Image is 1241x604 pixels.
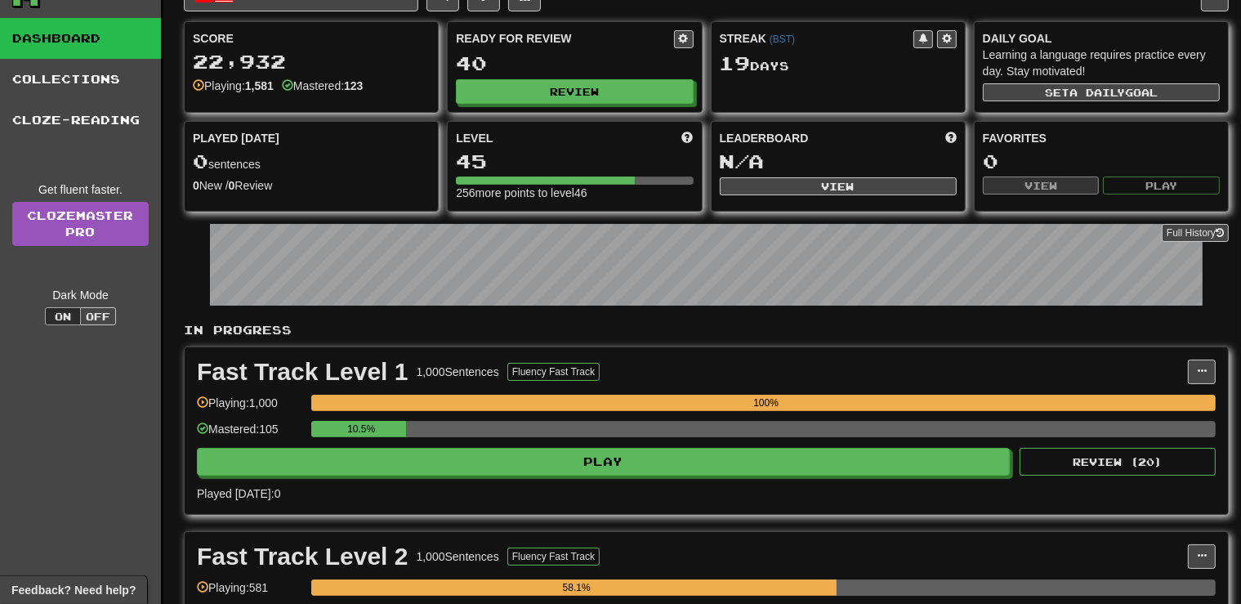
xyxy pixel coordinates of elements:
[80,307,116,325] button: Off
[184,322,1229,338] p: In Progress
[1103,177,1220,195] button: Play
[720,150,765,172] span: N/A
[983,83,1220,101] button: Seta dailygoal
[282,78,364,94] div: Mastered:
[197,544,408,569] div: Fast Track Level 2
[193,177,430,194] div: New / Review
[456,79,693,104] button: Review
[456,30,673,47] div: Ready for Review
[45,307,81,325] button: On
[12,202,149,246] a: ClozemasterPro
[12,287,149,303] div: Dark Mode
[193,78,274,94] div: Playing:
[197,395,303,422] div: Playing: 1,000
[682,130,694,146] span: Score more points to level up
[983,30,1220,47] div: Daily Goal
[720,51,751,74] span: 19
[193,150,208,172] span: 0
[720,177,957,195] button: View
[456,151,693,172] div: 45
[193,179,199,192] strong: 0
[507,548,600,566] button: Fluency Fast Track
[245,79,274,92] strong: 1,581
[193,151,430,172] div: sentences
[1069,87,1125,98] span: a daily
[456,53,693,74] div: 40
[229,179,235,192] strong: 0
[1020,448,1216,476] button: Review (20)
[983,177,1100,195] button: View
[983,130,1220,146] div: Favorites
[193,130,279,146] span: Played [DATE]
[983,47,1220,79] div: Learning a language requires practice every day. Stay motivated!
[720,30,913,47] div: Streak
[197,448,1010,476] button: Play
[316,421,406,437] div: 10.5%
[316,395,1216,411] div: 100%
[197,360,408,384] div: Fast Track Level 1
[11,582,136,598] span: Open feedback widget
[720,53,957,74] div: Day s
[417,548,499,565] div: 1,000 Sentences
[316,579,837,596] div: 58.1%
[456,185,693,201] div: 256 more points to level 46
[193,30,430,47] div: Score
[12,181,149,198] div: Get fluent faster.
[456,130,493,146] span: Level
[507,363,600,381] button: Fluency Fast Track
[197,421,303,448] div: Mastered: 105
[417,364,499,380] div: 1,000 Sentences
[770,34,795,45] a: (BST)
[197,487,280,500] span: Played [DATE]: 0
[945,130,957,146] span: This week in points, UTC
[193,51,430,72] div: 22,932
[1162,224,1229,242] button: Full History
[983,151,1220,172] div: 0
[344,79,363,92] strong: 123
[720,130,809,146] span: Leaderboard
